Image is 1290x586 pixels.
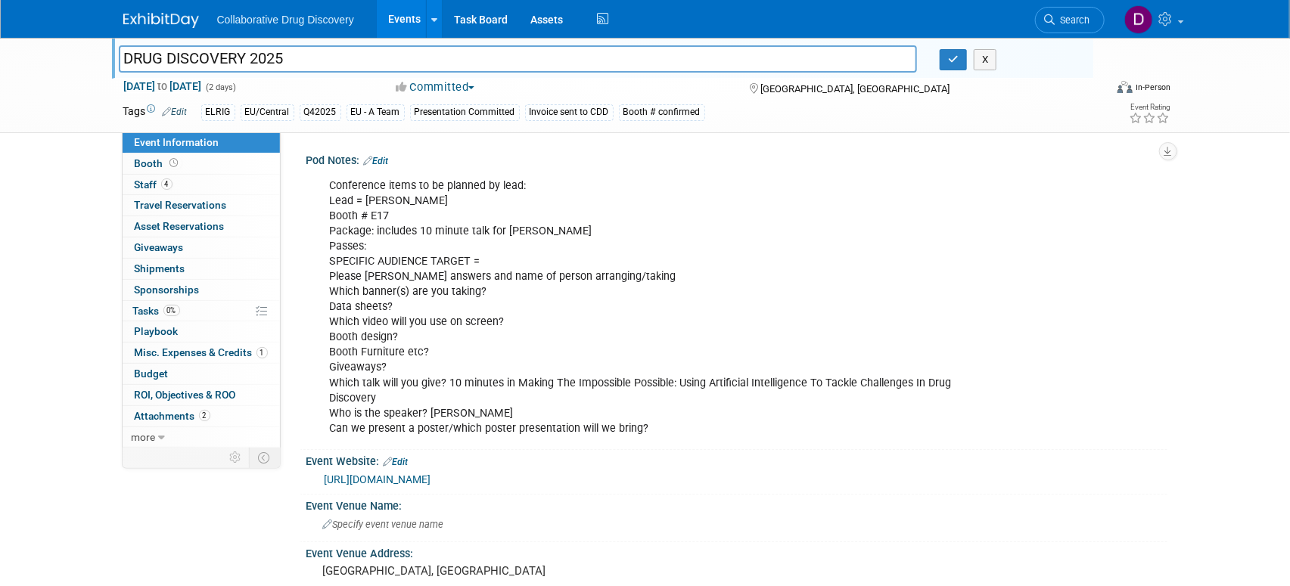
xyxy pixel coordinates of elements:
div: Presentation Committed [410,104,520,120]
div: Booth # confirmed [619,104,705,120]
a: Edit [384,457,409,467]
div: Event Rating [1129,104,1170,111]
div: ELRIG [201,104,235,120]
span: Tasks [133,305,180,317]
span: 0% [163,305,180,316]
a: Shipments [123,259,280,279]
button: Committed [390,79,480,95]
span: to [156,80,170,92]
div: Event Website: [306,450,1167,470]
a: Tasks0% [123,301,280,321]
a: ROI, Objectives & ROO [123,385,280,405]
a: Event Information [123,132,280,153]
div: Conference items to be planned by lead: Lead = [PERSON_NAME] Booth # E17 Package: includes 10 min... [319,171,1001,444]
td: Tags [123,104,188,121]
a: Asset Reservations [123,216,280,237]
span: Staff [135,178,173,191]
a: [URL][DOMAIN_NAME] [325,473,431,485]
div: EU - A Team [347,104,405,120]
span: ROI, Objectives & ROO [135,389,236,401]
div: In-Person [1135,82,1170,93]
div: EU/Central [241,104,294,120]
span: Specify event venue name [323,519,444,530]
a: Budget [123,364,280,384]
span: 4 [161,178,173,190]
pre: [GEOGRAPHIC_DATA], [GEOGRAPHIC_DATA] [323,564,648,578]
a: Edit [364,156,389,166]
img: Format-Inperson.png [1117,81,1133,93]
span: Shipments [135,262,185,274]
a: Giveaways [123,237,280,258]
span: [DATE] [DATE] [123,79,203,93]
img: Daniel Castro [1124,5,1153,34]
a: Booth [123,153,280,174]
td: Personalize Event Tab Strip [223,448,250,467]
span: Event Information [135,136,219,148]
div: Invoice sent to CDD [525,104,614,120]
span: 2 [199,410,210,421]
span: more [132,431,156,443]
span: Attachments [135,410,210,422]
a: Misc. Expenses & Credits1 [123,343,280,363]
span: Budget [135,367,169,380]
span: Travel Reservations [135,199,227,211]
div: Q42025 [300,104,341,120]
a: Edit [163,107,188,117]
span: (2 days) [205,82,237,92]
div: Event Venue Name: [306,495,1167,513]
a: Attachments2 [123,406,280,426]
a: Playbook [123,321,280,342]
a: Sponsorships [123,280,280,300]
td: Toggle Event Tabs [249,448,280,467]
span: Misc. Expenses & Credits [135,346,268,358]
span: [GEOGRAPHIC_DATA], [GEOGRAPHIC_DATA] [760,83,950,95]
div: Event Venue Address: [306,542,1167,561]
div: Event Format [1015,79,1171,101]
a: Travel Reservations [123,195,280,215]
span: Search [1055,14,1090,26]
a: more [123,427,280,448]
span: Playbook [135,325,179,337]
span: 1 [256,347,268,358]
a: Staff4 [123,175,280,195]
span: Booth not reserved yet [167,157,182,169]
img: ExhibitDay [123,13,199,28]
button: X [974,49,997,70]
div: Pod Notes: [306,149,1167,169]
span: Giveaways [135,241,184,253]
span: Collaborative Drug Discovery [217,14,354,26]
span: Sponsorships [135,284,200,296]
span: Booth [135,157,182,169]
span: Asset Reservations [135,220,225,232]
a: Search [1035,7,1105,33]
